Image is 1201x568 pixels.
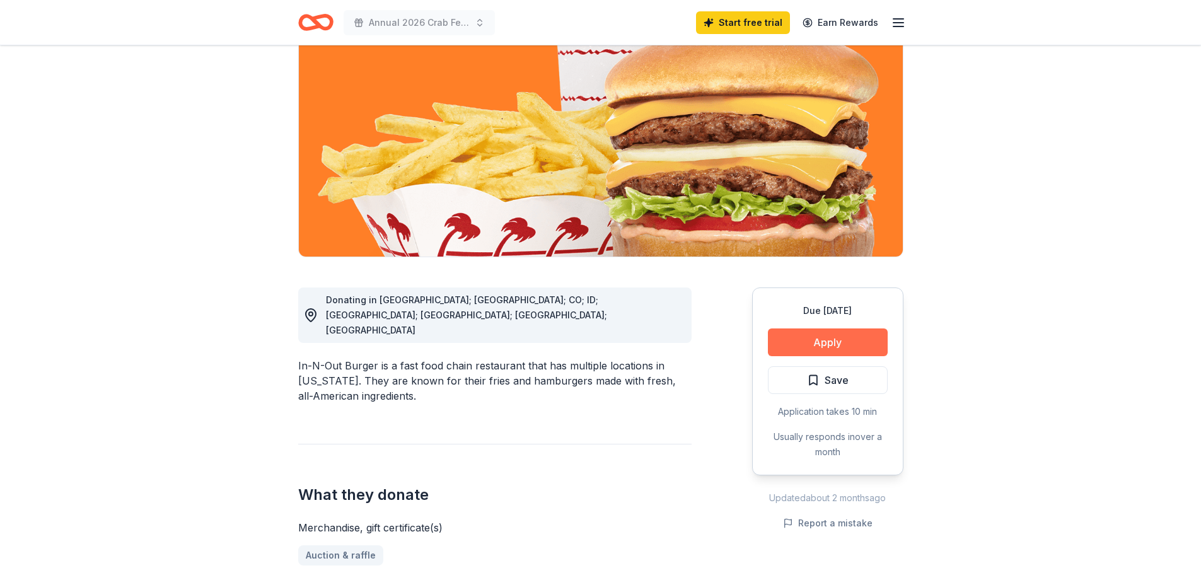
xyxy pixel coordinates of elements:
a: Start free trial [696,11,790,34]
a: Home [298,8,334,37]
button: Save [768,366,888,394]
div: Merchandise, gift certificate(s) [298,520,692,535]
img: Image for In-N-Out [299,16,903,257]
div: Updated about 2 months ago [752,490,903,506]
a: Auction & raffle [298,545,383,565]
button: Report a mistake [783,516,873,531]
h2: What they donate [298,485,692,505]
div: Usually responds in over a month [768,429,888,460]
a: Earn Rewards [795,11,886,34]
span: Save [825,372,849,388]
span: Donating in [GEOGRAPHIC_DATA]; [GEOGRAPHIC_DATA]; CO; ID; [GEOGRAPHIC_DATA]; [GEOGRAPHIC_DATA]; [... [326,294,607,335]
div: In-N-Out Burger is a fast food chain restaurant that has multiple locations in [US_STATE]. They a... [298,358,692,403]
button: Annual 2026 Crab Feed [344,10,495,35]
span: Annual 2026 Crab Feed [369,15,470,30]
button: Apply [768,328,888,356]
div: Application takes 10 min [768,404,888,419]
div: Due [DATE] [768,303,888,318]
